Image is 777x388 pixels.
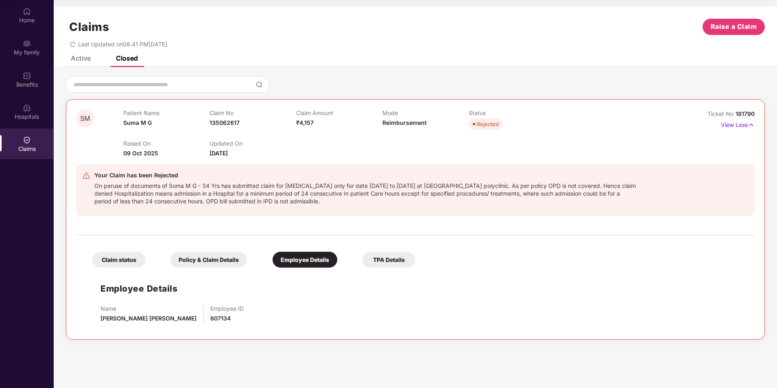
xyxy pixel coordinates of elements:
[116,54,138,62] div: Closed
[469,109,555,116] p: Status
[736,110,755,117] span: 181790
[23,104,31,112] img: svg+xml;base64,PHN2ZyBpZD0iSG9zcGl0YWxzIiB4bWxucz0iaHR0cDovL3d3dy53My5vcmcvMjAwMC9zdmciIHdpZHRoPS...
[210,109,296,116] p: Claim No
[23,7,31,15] img: svg+xml;base64,PHN2ZyBpZD0iSG9tZSIgeG1sbnM9Imh0dHA6Ly93d3cudzMub3JnLzIwMDAvc3ZnIiB3aWR0aD0iMjAiIG...
[100,305,196,312] p: Name
[82,172,90,180] img: svg+xml;base64,PHN2ZyB4bWxucz0iaHR0cDovL3d3dy53My5vcmcvMjAwMC9zdmciIHdpZHRoPSIyNCIgaGVpZ2h0PSIyNC...
[92,252,145,268] div: Claim status
[123,140,210,147] p: Raised On
[210,315,231,322] span: 807134
[382,109,469,116] p: Mode
[123,109,210,116] p: Patient Name
[210,140,296,147] p: Updated On
[721,118,755,129] p: View Less
[69,20,109,34] h1: Claims
[94,170,637,180] div: Your Claim has been Rejected
[707,110,736,117] span: Ticket No
[94,180,637,205] div: On peruse of documents of Suma M G - 34 Yrs has submitted claim for [MEDICAL_DATA] only for date ...
[362,252,415,268] div: TPA Details
[70,41,76,48] span: redo
[71,54,91,62] div: Active
[100,315,196,322] span: [PERSON_NAME] [PERSON_NAME]
[210,119,240,126] span: 135062617
[703,19,765,35] button: Raise a Claim
[123,150,158,157] span: 09 Oct 2025
[711,22,757,32] span: Raise a Claim
[123,119,152,126] span: Suma M G
[477,120,499,128] div: Rejected
[296,109,382,116] p: Claim Amount
[170,252,247,268] div: Policy & Claim Details
[256,81,262,88] img: svg+xml;base64,PHN2ZyBpZD0iU2VhcmNoLTMyeDMyIiB4bWxucz0iaHR0cDovL3d3dy53My5vcmcvMjAwMC9zdmciIHdpZH...
[23,39,31,48] img: svg+xml;base64,PHN2ZyB3aWR0aD0iMjAiIGhlaWdodD0iMjAiIHZpZXdCb3g9IjAgMCAyMCAyMCIgZmlsbD0ibm9uZSIgeG...
[273,252,337,268] div: Employee Details
[296,119,314,126] span: ₹4,157
[210,305,244,312] p: Employee ID
[23,136,31,144] img: svg+xml;base64,PHN2ZyBpZD0iQ2xhaW0iIHhtbG5zPSJodHRwOi8vd3d3LnczLm9yZy8yMDAwL3N2ZyIgd2lkdGg9IjIwIi...
[100,282,177,295] h1: Employee Details
[382,119,427,126] span: Reimbursement
[80,115,90,122] span: SM
[78,41,167,48] span: Last Updated on 08:41 PM[DATE]
[23,72,31,80] img: svg+xml;base64,PHN2ZyBpZD0iQmVuZWZpdHMiIHhtbG5zPSJodHRwOi8vd3d3LnczLm9yZy8yMDAwL3N2ZyIgd2lkdGg9Ij...
[748,120,755,129] img: svg+xml;base64,PHN2ZyB4bWxucz0iaHR0cDovL3d3dy53My5vcmcvMjAwMC9zdmciIHdpZHRoPSIxNyIgaGVpZ2h0PSIxNy...
[210,150,228,157] span: [DATE]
